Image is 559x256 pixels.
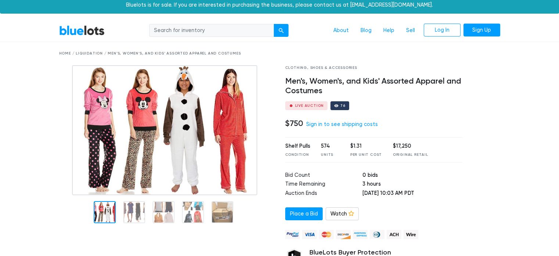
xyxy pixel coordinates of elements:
input: Search for inventory [149,24,274,37]
a: Sell [400,24,421,38]
div: $1.31 [350,142,382,150]
a: Place a Bid [285,207,323,221]
td: 3 hours [362,180,462,189]
h4: Men's, Women's, and Kids' Assorted Apparel and Costumes [285,77,463,96]
div: Clothing, Shoes & Accessories [285,65,463,71]
h4: $750 [285,119,303,128]
div: Shelf Pulls [285,142,310,150]
a: Sign Up [463,24,500,37]
div: Per Unit Cost [350,152,382,158]
a: Blog [355,24,377,38]
img: visa-79caf175f036a155110d1892330093d4c38f53c55c9ec9e2c3a54a56571784bb.png [302,230,317,239]
img: ach-b7992fed28a4f97f893c574229be66187b9afb3f1a8d16a4691d3d3140a8ab00.png [387,230,401,239]
td: Bid Count [285,171,362,180]
div: 76 [340,104,345,108]
a: Sign in to see shipping costs [306,121,378,127]
img: diners_club-c48f30131b33b1bb0e5d0e2dbd43a8bea4cb12cb2961413e2f4250e06c020426.png [370,230,384,239]
td: Time Remaining [285,180,362,189]
a: Log In [424,24,461,37]
img: paypal_credit-80455e56f6e1299e8d57f40c0dcee7b8cd4ae79b9eccbfc37e2480457ba36de9.png [285,230,300,239]
div: Original Retail [393,152,428,158]
div: 574 [321,142,339,150]
td: 0 bids [362,171,462,180]
td: Auction Ends [285,189,362,199]
td: [DATE] 10:03 AM PDT [362,189,462,199]
a: Help [377,24,400,38]
div: Live Auction [295,104,324,108]
img: 9198d0ec-e11f-40ca-a688-f6c20c6be196-1756528298.jpg [72,65,257,195]
div: Units [321,152,339,158]
img: american_express-ae2a9f97a040b4b41f6397f7637041a5861d5f99d0716c09922aba4e24c8547d.png [353,230,368,239]
a: BlueLots [59,25,105,36]
div: $17,250 [393,142,428,150]
img: discover-82be18ecfda2d062aad2762c1ca80e2d36a4073d45c9e0ffae68cd515fbd3d32.png [336,230,351,239]
img: wire-908396882fe19aaaffefbd8e17b12f2f29708bd78693273c0e28e3a24408487f.png [404,230,418,239]
a: Watch [326,207,359,221]
div: Condition [285,152,310,158]
a: About [327,24,355,38]
div: Home / Liquidation / Men's, Women's, and Kids' Assorted Apparel and Costumes [59,51,500,56]
img: mastercard-42073d1d8d11d6635de4c079ffdb20a4f30a903dc55d1612383a1b395dd17f39.png [319,230,334,239]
